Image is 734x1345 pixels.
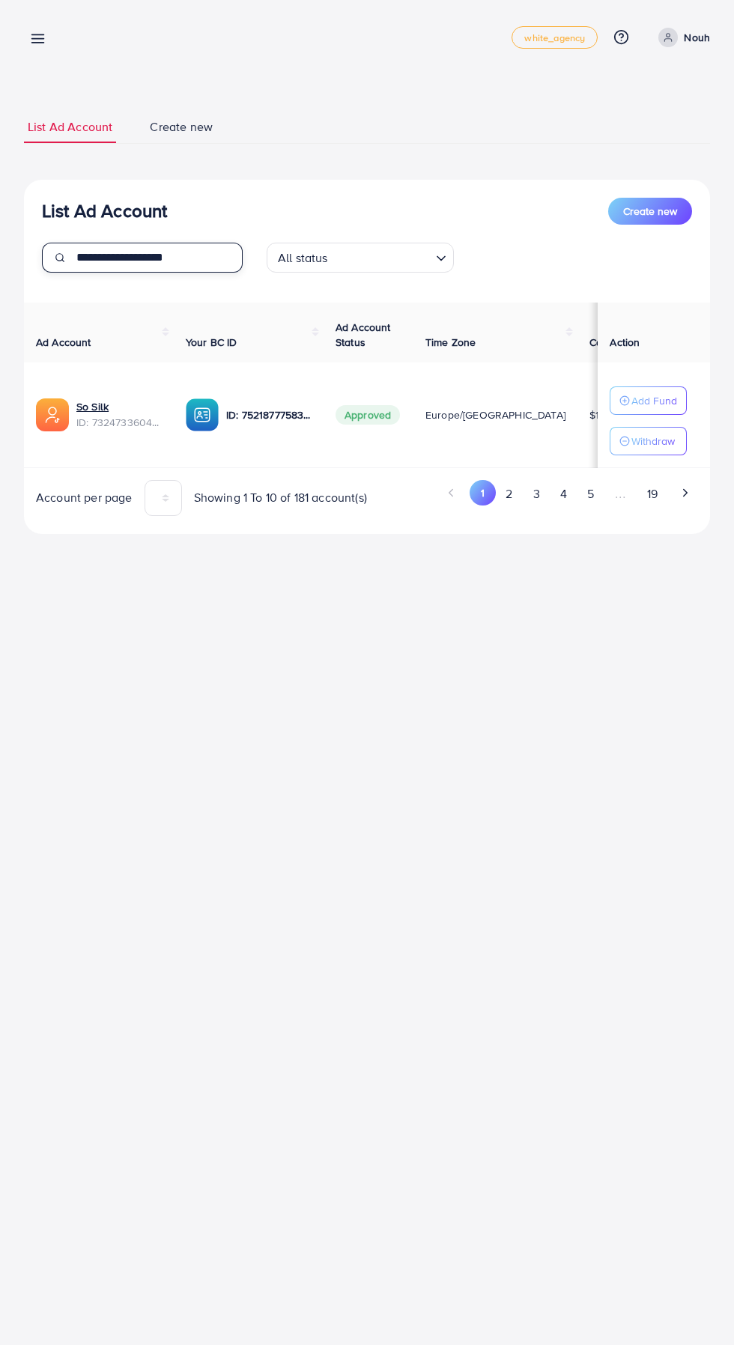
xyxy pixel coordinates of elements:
div: <span class='underline'>So Silk</span></br>7324733604192452609 [76,399,162,430]
a: So Silk [76,399,162,414]
a: white_agency [512,26,598,49]
span: Time Zone [425,335,476,350]
img: ic-ba-acc.ded83a64.svg [186,398,219,431]
button: Withdraw [610,427,687,455]
iframe: Chat [670,1278,723,1334]
ul: Pagination [379,480,698,508]
span: Your BC ID [186,335,237,350]
img: ic-ads-acc.e4c84228.svg [36,398,69,431]
p: Nouh [684,28,710,46]
button: Go to page 3 [523,480,550,508]
span: Approved [336,405,400,425]
button: Go to page 4 [550,480,577,508]
input: Search for option [333,244,430,269]
span: Account per page [36,489,133,506]
p: Withdraw [631,432,675,450]
span: white_agency [524,33,585,43]
h3: List Ad Account [42,200,167,222]
button: Add Fund [610,386,687,415]
span: List Ad Account [28,118,112,136]
button: Go to next page [672,480,698,505]
div: Search for option [267,243,454,273]
p: Add Fund [631,392,677,410]
button: Go to page 19 [637,480,667,508]
span: Action [610,335,640,350]
span: Create new [623,204,677,219]
button: Go to page 1 [470,480,496,505]
span: Europe/[GEOGRAPHIC_DATA] [425,407,565,422]
span: All status [275,247,331,269]
button: Go to page 5 [577,480,604,508]
button: Create new [608,198,692,225]
p: ID: 7521877758339940369 [226,406,312,424]
a: Nouh [652,28,710,47]
button: Go to page 2 [496,480,523,508]
span: Showing 1 To 10 of 181 account(s) [194,489,367,506]
span: Ad Account [36,335,91,350]
span: Ad Account Status [336,320,391,350]
span: ID: 7324733604192452609 [76,415,162,430]
span: Create new [150,118,213,136]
